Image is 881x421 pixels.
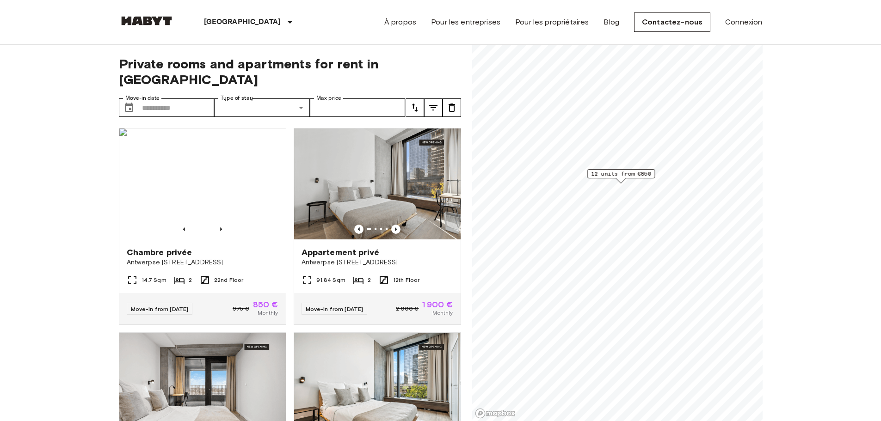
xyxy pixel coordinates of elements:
[396,305,419,313] span: 2 000 €
[119,128,286,239] img: Marketing picture of unit BE-23-003-090-002
[127,247,192,258] span: Chambre privée
[443,98,461,117] button: tune
[515,17,589,28] a: Pour les propriétaires
[475,408,516,419] a: Mapbox logo
[725,17,762,28] a: Connexion
[316,94,341,102] label: Max price
[306,305,363,312] span: Move-in from [DATE]
[634,12,710,32] a: Contactez-nous
[294,128,461,239] img: Marketing picture of unit BE-23-003-045-001
[391,225,400,234] button: Previous image
[302,258,453,267] span: Antwerpse [STREET_ADDRESS]
[587,169,655,183] div: Map marker
[125,94,160,102] label: Move-in date
[432,309,453,317] span: Monthly
[422,300,453,309] span: 1 900 €
[384,17,416,28] a: À propos
[424,98,443,117] button: tune
[302,247,380,258] span: Appartement privé
[233,305,249,313] span: 975 €
[119,16,174,25] img: Habyt
[316,276,345,284] span: 91.84 Sqm
[354,225,363,234] button: Previous image
[119,128,286,325] a: Marketing picture of unit BE-23-003-090-002Previous imagePrevious imageChambre privéeAntwerpse [S...
[131,305,189,312] span: Move-in from [DATE]
[119,56,461,87] span: Private rooms and apartments for rent in [GEOGRAPHIC_DATA]
[127,258,278,267] span: Antwerpse [STREET_ADDRESS]
[221,94,253,102] label: Type of stay
[120,98,138,117] button: Choose date
[431,17,500,28] a: Pour les entreprises
[406,98,424,117] button: tune
[216,225,226,234] button: Previous image
[258,309,278,317] span: Monthly
[368,276,371,284] span: 2
[189,276,192,284] span: 2
[204,17,281,28] p: [GEOGRAPHIC_DATA]
[179,225,189,234] button: Previous image
[604,17,619,28] a: Blog
[393,276,420,284] span: 12th Floor
[253,300,278,309] span: 850 €
[214,276,244,284] span: 22nd Floor
[294,128,461,325] a: Marketing picture of unit BE-23-003-045-001Previous imagePrevious imageAppartement privéAntwerpse...
[142,276,166,284] span: 14.7 Sqm
[591,170,651,178] span: 12 units from €850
